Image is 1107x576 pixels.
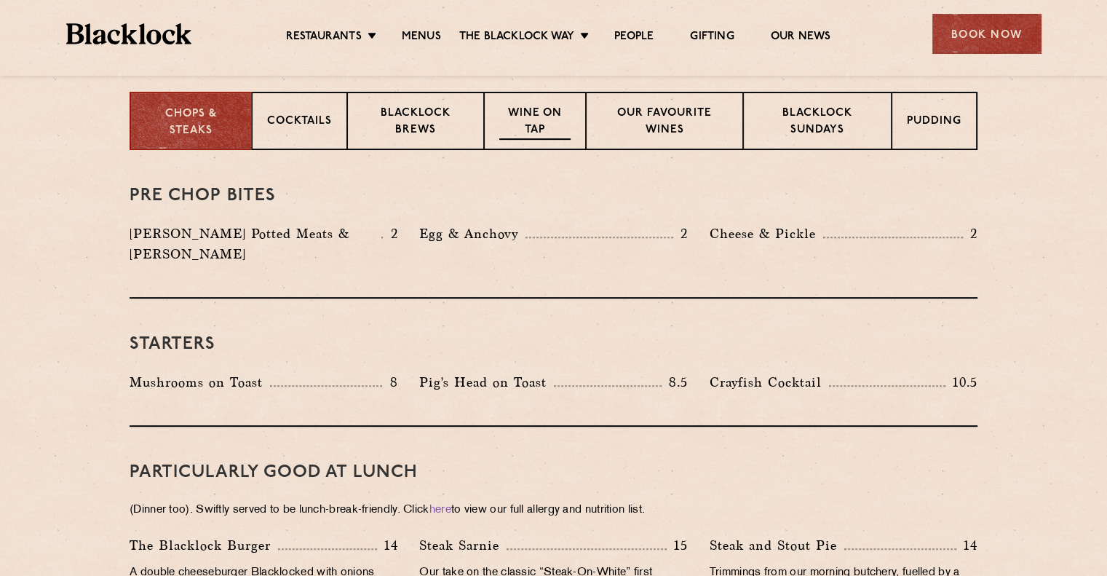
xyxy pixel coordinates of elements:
p: Crayfish Cocktail [710,372,829,392]
p: Blacklock Brews [362,106,469,140]
p: 14 [956,536,977,555]
a: Restaurants [286,30,362,46]
p: 2 [673,224,688,243]
a: Gifting [690,30,734,46]
p: Egg & Anchovy [419,224,525,244]
p: Steak and Stout Pie [710,535,844,556]
p: 8 [382,373,397,392]
p: 14 [377,536,398,555]
p: Steak Sarnie [419,535,507,556]
p: Chops & Steaks [146,106,237,139]
a: Menus [402,30,441,46]
p: 8.5 [662,373,688,392]
p: 2 [383,224,397,243]
a: Our News [771,30,831,46]
div: Book Now [932,14,1041,54]
p: (Dinner too). Swiftly served to be lunch-break-friendly. Click to view our full allergy and nutri... [130,500,977,521]
p: Blacklock Sundays [758,106,876,140]
p: 10.5 [945,373,977,392]
p: Cocktails [267,114,332,132]
h3: Pre Chop Bites [130,186,977,205]
p: 15 [667,536,688,555]
p: Our favourite wines [601,106,727,140]
p: Cheese & Pickle [710,224,823,244]
a: People [614,30,654,46]
img: BL_Textured_Logo-footer-cropped.svg [66,23,192,44]
p: Mushrooms on Toast [130,372,270,392]
p: Pudding [907,114,961,132]
p: The Blacklock Burger [130,535,278,556]
p: Pig's Head on Toast [419,372,554,392]
h3: PARTICULARLY GOOD AT LUNCH [130,463,977,482]
p: Wine on Tap [499,106,571,140]
a: The Blacklock Way [459,30,574,46]
p: 2 [963,224,977,243]
p: [PERSON_NAME] Potted Meats & [PERSON_NAME] [130,224,381,264]
a: here [429,505,451,516]
h3: Starters [130,335,977,354]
